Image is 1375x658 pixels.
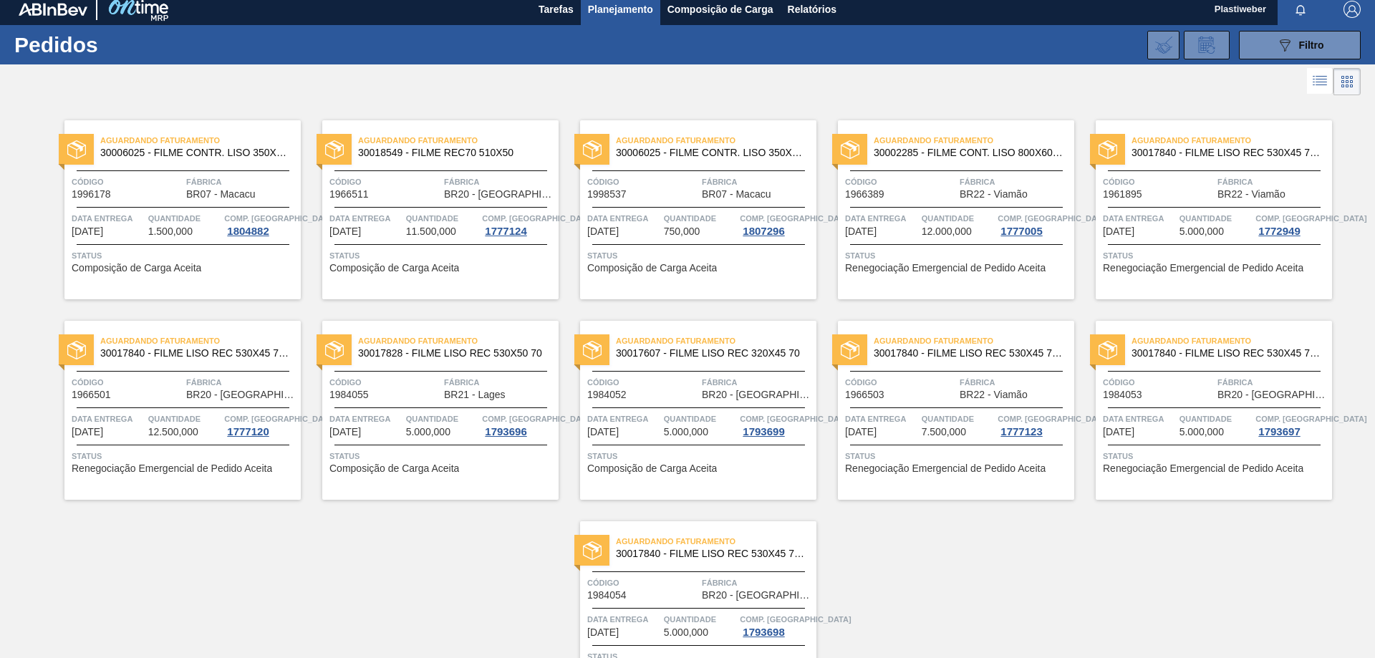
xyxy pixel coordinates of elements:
span: Quantidade [148,412,221,426]
div: Visão em Cards [1333,68,1361,95]
span: Renegociação Emergencial de Pedido Aceita [845,263,1046,274]
span: Fábrica [702,375,813,390]
span: BR22 - Viamão [960,189,1028,200]
span: BR07 - Macacu [186,189,255,200]
span: Quantidade [148,211,221,226]
span: 01/09/2025 [587,427,619,437]
span: Comp. Carga [224,412,335,426]
span: BR20 - Sapucaia [186,390,297,400]
div: 1793696 [482,426,529,437]
span: 25/08/2025 [1103,226,1134,237]
img: status [67,341,86,359]
a: Comp. [GEOGRAPHIC_DATA]1793697 [1255,412,1328,437]
span: Composição de Carga Aceita [587,263,717,274]
span: Quantidade [664,612,737,626]
div: 1772949 [1255,226,1303,237]
span: Comp. Carga [224,211,335,226]
span: 12.000,000 [922,226,972,237]
span: Quantidade [922,211,995,226]
span: 30017840 - FILME LISO REC 530X45 70% [874,348,1063,359]
img: TNhmsLtSVTkK8tSr43FrP2fwEKptu5GPRR3wAAAABJRU5ErkJggg== [19,3,87,16]
span: Status [845,248,1071,263]
h1: Pedidos [14,37,228,53]
span: Comp. Carga [740,211,851,226]
img: status [583,541,602,560]
span: Tarefas [539,1,574,18]
span: 14/08/2025 [329,226,361,237]
a: statusAguardando Faturamento30018549 - FILME REC70 510X50Código1966511FábricaBR20 - [GEOGRAPHIC_D... [301,120,559,299]
a: Comp. [GEOGRAPHIC_DATA]1793699 [740,412,813,437]
span: 11.500,000 [406,226,456,237]
span: Fábrica [444,175,555,189]
span: 30017828 - FILME LISO REC 530X50 70 [358,348,547,359]
span: Data entrega [587,211,660,226]
span: Comp. Carga [1255,412,1366,426]
a: Comp. [GEOGRAPHIC_DATA]1807296 [740,211,813,237]
span: 1996178 [72,189,111,200]
img: status [583,341,602,359]
span: Status [329,248,555,263]
span: Renegociação Emergencial de Pedido Aceita [1103,463,1303,474]
div: Solicitação de Revisão de Pedidos [1184,31,1230,59]
span: Data entrega [72,412,145,426]
div: 1793697 [1255,426,1303,437]
span: 30018549 - FILME REC70 510X50 [358,147,547,158]
span: Código [1103,175,1214,189]
span: 30006025 - FILME CONTR. LISO 350X60 350ML SLEEK [616,147,805,158]
span: 1998537 [587,189,627,200]
span: 1966511 [329,189,369,200]
span: Status [587,248,813,263]
a: statusAguardando Faturamento30017840 - FILME LISO REC 530X45 70%Código1984053FábricaBR20 - [GEOGR... [1074,321,1332,500]
span: Comp. Carga [998,211,1109,226]
span: Código [72,375,183,390]
img: status [841,140,859,159]
span: Aguardando Faturamento [358,133,559,147]
span: Status [1103,248,1328,263]
span: 30002285 - FILME CONT. LISO 800X60 100% RECICLADO [874,147,1063,158]
a: Comp. [GEOGRAPHIC_DATA]1793698 [740,612,813,638]
span: Código [587,175,698,189]
span: BR22 - Viamão [960,390,1028,400]
span: 1984052 [587,390,627,400]
span: 22/09/2025 [587,627,619,638]
span: Fábrica [1217,375,1328,390]
span: Código [329,175,440,189]
span: 1966389 [845,189,884,200]
span: Composição de Carga Aceita [587,463,717,474]
span: Código [587,576,698,590]
span: Fábrica [960,375,1071,390]
span: Código [1103,375,1214,390]
a: Comp. [GEOGRAPHIC_DATA]1777120 [224,412,297,437]
div: Importar Negociações dos Pedidos [1147,31,1179,59]
span: Composição de Carga Aceita [329,463,459,474]
span: Quantidade [1179,412,1253,426]
span: Data entrega [587,412,660,426]
span: BR22 - Viamão [1217,189,1285,200]
span: Aguardando Faturamento [1132,334,1332,348]
span: 19/08/2025 [587,226,619,237]
span: Aguardando Faturamento [100,334,301,348]
span: Data entrega [72,211,145,226]
div: 1793698 [740,626,787,638]
span: 30017840 - FILME LISO REC 530X45 70% [1132,348,1321,359]
span: Fábrica [444,375,555,390]
span: Relatórios [788,1,836,18]
span: Código [329,375,440,390]
div: 1777123 [998,426,1045,437]
span: Aguardando Faturamento [100,133,301,147]
a: statusAguardando Faturamento30017840 - FILME LISO REC 530X45 70%Código1966503FábricaBR22 - Viamão... [816,321,1074,500]
span: 1966501 [72,390,111,400]
span: Aguardando Faturamento [616,534,816,548]
span: Status [587,449,813,463]
span: 12.500,000 [148,427,198,437]
span: Aguardando Faturamento [1132,133,1332,147]
span: 01/09/2025 [845,427,877,437]
span: Comp. Carga [998,412,1109,426]
span: Fábrica [702,175,813,189]
a: Comp. [GEOGRAPHIC_DATA]1777123 [998,412,1071,437]
span: 7.500,000 [922,427,966,437]
span: 30006025 - FILME CONTR. LISO 350X60 350ML SLEEK [100,147,289,158]
span: 750,000 [664,226,700,237]
span: Renegociação Emergencial de Pedido Aceita [72,463,272,474]
div: 1777120 [224,426,271,437]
